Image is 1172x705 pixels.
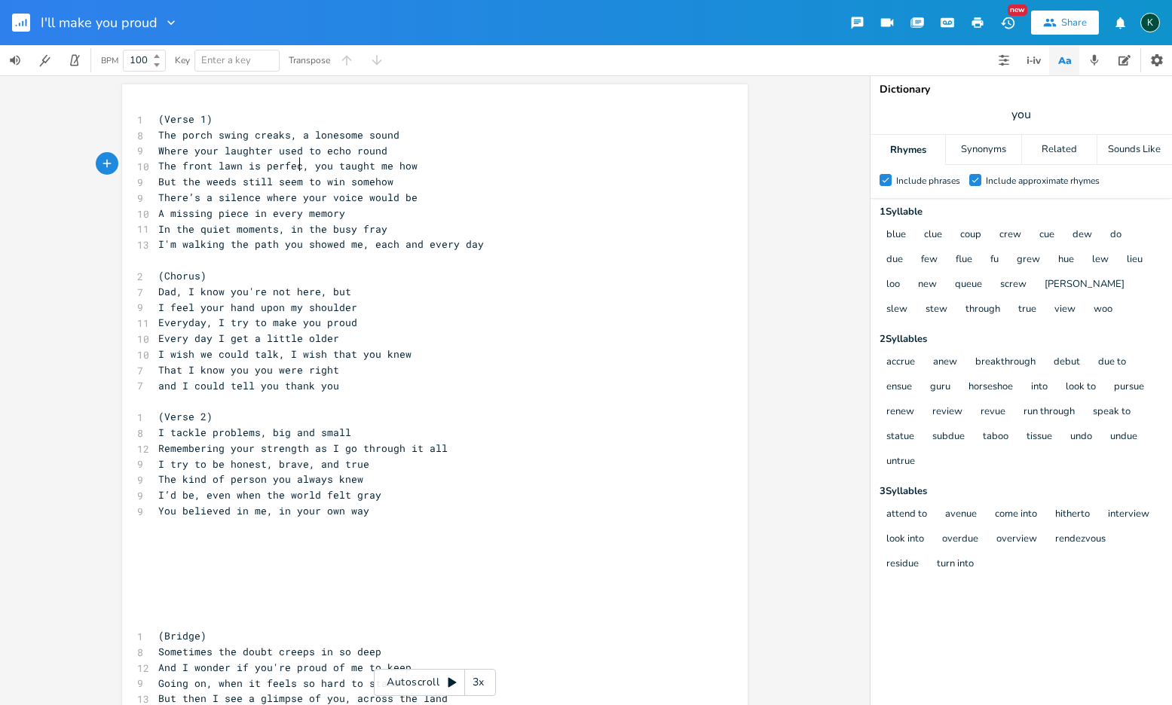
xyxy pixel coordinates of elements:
[1039,229,1054,242] button: cue
[886,304,907,316] button: slew
[158,144,387,157] span: Where your laughter used to echo round
[886,508,927,521] button: attend to
[158,128,399,142] span: The porch swing creaks, a lonesome sound
[1008,5,1027,16] div: New
[986,176,1100,185] div: Include approximate rhymes
[158,691,448,705] span: But then I see a glimpse of you, across the land
[1110,431,1137,444] button: undue
[886,381,912,394] button: ensue
[158,441,448,455] span: Remembering your strength as I go through it all
[955,279,982,291] button: queue
[158,629,207,642] span: (Bridge)
[1018,304,1036,316] button: true
[158,237,484,251] span: I'm walking the path you showed me, each and every day
[1058,254,1074,267] button: hue
[1094,304,1112,316] button: woo
[880,334,1163,344] div: 2 Syllable s
[158,645,381,658] span: Sometimes the doubt creeps in so deep
[937,558,974,571] button: turn into
[41,16,158,29] span: I'll make you proud
[886,431,914,444] button: statue
[896,176,960,185] div: Include phrases
[975,356,1036,369] button: breakthrough
[886,558,919,571] button: residue
[886,533,924,546] button: look into
[1093,406,1131,419] button: speak to
[969,381,1013,394] button: horseshoe
[158,426,351,439] span: I tackle problems, big and small
[1024,406,1075,419] button: run through
[1027,431,1052,444] button: tissue
[926,304,947,316] button: stew
[158,331,339,345] span: Every day I get a little older
[1073,229,1092,242] button: dew
[942,533,978,546] button: overdue
[201,53,251,67] span: Enter a key
[880,207,1163,217] div: 1 Syllable
[158,222,387,236] span: In the quiet moments, in the busy fray
[1054,356,1080,369] button: debut
[101,56,118,65] div: BPM
[1045,279,1125,291] button: [PERSON_NAME]
[945,508,977,521] button: avenue
[924,229,942,242] button: clue
[981,406,1005,419] button: revue
[1061,16,1087,29] div: Share
[1055,508,1090,521] button: hitherto
[880,487,1163,496] div: 3 Syllable s
[158,363,339,377] span: That I know you you were right
[1098,356,1126,369] button: due to
[158,191,418,204] span: There’s a silence where your voice would be
[886,406,914,419] button: renew
[1011,106,1031,124] span: you
[158,457,369,471] span: I try to be honest, brave, and true
[886,229,906,242] button: blue
[158,661,412,674] span: And I wonder if you're proud of me to keep
[1097,135,1172,165] div: Sounds Like
[158,316,357,329] span: Everyday, I try to make you proud
[158,410,213,423] span: (Verse 2)
[158,379,339,392] span: and I could tell you thank you
[1110,229,1122,242] button: do
[932,431,965,444] button: subdue
[158,472,363,486] span: The kind of person you always knew
[956,254,972,267] button: flue
[1055,533,1106,546] button: rendezvous
[158,301,357,314] span: I feel your hand upon my shoulder
[1108,508,1149,521] button: interview
[946,135,1021,165] div: Synonyms
[918,279,937,291] button: new
[1066,381,1096,394] button: look to
[158,112,213,126] span: (Verse 1)
[158,159,418,172] span: The front lawn is perfec, you taught me how
[886,279,900,291] button: loo
[465,669,492,696] div: 3x
[932,406,962,419] button: review
[1022,135,1097,165] div: Related
[158,488,381,502] span: I’d be, even when the world felt gray
[1114,381,1144,394] button: pursue
[886,356,915,369] button: accrue
[1140,13,1160,32] div: Koval
[871,135,945,165] div: Rhymes
[960,229,981,242] button: coup
[1127,254,1143,267] button: lieu
[930,381,950,394] button: guru
[886,456,915,468] button: untrue
[933,356,957,369] button: anew
[996,533,1037,546] button: overview
[999,229,1021,242] button: crew
[158,504,369,517] span: You believed in me, in your own way
[1054,304,1076,316] button: view
[158,269,207,282] span: (Chorus)
[1092,254,1109,267] button: lew
[1017,254,1040,267] button: grew
[158,347,412,361] span: I wish we could talk, I wish that you knew
[158,175,393,188] span: But the weeds still seem to win somehow
[886,254,903,267] button: due
[990,254,999,267] button: fu
[289,56,330,65] div: Transpose
[921,254,938,267] button: few
[158,285,351,298] span: Dad, I know you're not here, but
[1031,11,1099,35] button: Share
